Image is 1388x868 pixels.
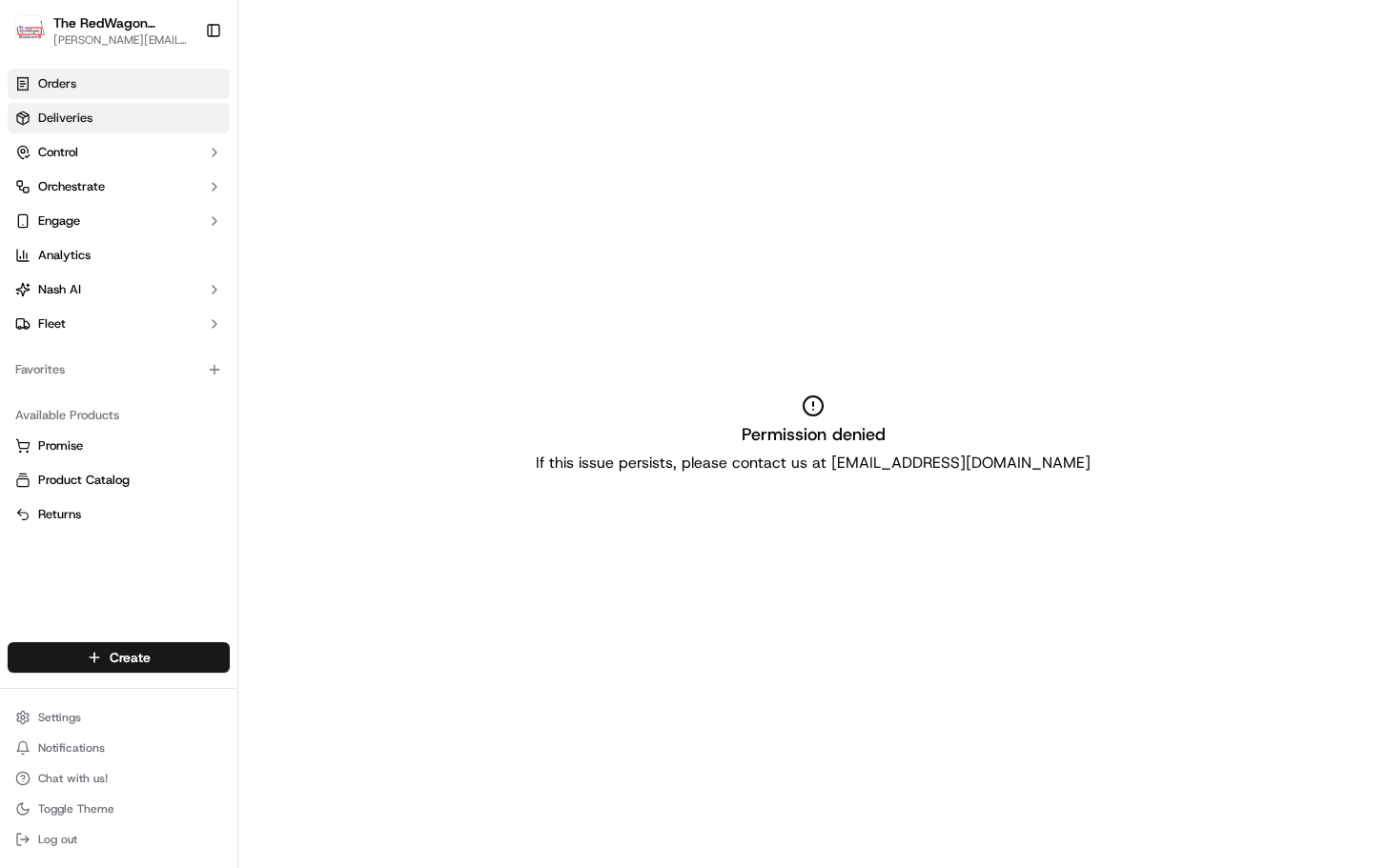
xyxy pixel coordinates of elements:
[8,465,230,495] button: Product Catalog
[19,277,50,308] img: Joana Marie Avellanoza
[53,13,190,32] button: The RedWagon Delivers
[8,796,230,822] button: Toggle Theme
[15,15,46,46] img: The RedWagon Delivers
[742,421,886,448] h2: Permission denied
[11,418,153,453] a: 📗Knowledge Base
[50,123,343,143] input: Got a question? Start typing here...
[38,801,114,817] span: Toggle Theme
[8,826,230,853] button: Log out
[8,354,230,385] div: Favorites
[19,76,347,107] p: Welcome 👋
[161,428,176,443] div: 💻
[8,704,230,731] button: Settings
[38,296,53,312] img: 1736555255976-a54dd68f-1ca7-489b-9aae-adbdc363a1c4
[8,735,230,761] button: Notifications
[19,182,53,216] img: 1736555255976-a54dd68f-1ca7-489b-9aae-adbdc363a1c4
[19,428,34,443] div: 📗
[8,172,230,202] button: Orchestrate
[38,506,81,523] span: Returns
[59,347,253,362] span: [PERSON_NAME] [PERSON_NAME]
[8,642,230,673] button: Create
[324,188,347,211] button: Start new chat
[296,244,347,267] button: See all
[38,110,92,127] span: Deliveries
[8,103,230,133] a: Deliveries
[190,473,231,487] span: Pylon
[38,740,105,756] span: Notifications
[38,710,81,725] span: Settings
[38,144,78,161] span: Control
[8,137,230,168] button: Control
[38,247,91,264] span: Analytics
[110,648,151,667] span: Create
[8,431,230,461] button: Promise
[38,281,81,298] span: Nash AI
[536,452,1091,474] p: If this issue persists, please contact us at [EMAIL_ADDRESS][DOMAIN_NAME]
[8,274,230,305] button: Nash AI
[38,832,77,847] span: Log out
[38,437,83,454] span: Promise
[180,426,306,445] span: API Documentation
[153,418,314,453] a: 💻API Documentation
[8,69,230,99] a: Orders
[59,295,253,311] span: [PERSON_NAME] [PERSON_NAME]
[53,32,190,48] button: [PERSON_NAME][EMAIL_ADDRESS][DOMAIN_NAME]
[8,8,197,53] button: The RedWagon DeliversThe RedWagon Delivers[PERSON_NAME][EMAIL_ADDRESS][DOMAIN_NAME]
[267,295,306,311] span: [DATE]
[38,472,130,489] span: Product Catalog
[256,295,263,311] span: •
[38,315,66,333] span: Fleet
[267,347,306,362] span: [DATE]
[8,206,230,236] button: Engage
[8,400,230,431] div: Available Products
[38,426,146,445] span: Knowledge Base
[86,201,262,216] div: We're available if you need us!
[38,178,105,195] span: Orchestrate
[19,248,128,263] div: Past conversations
[40,182,74,216] img: 1727276513143-84d647e1-66c0-4f92-a045-3c9f9f5dfd92
[134,472,231,487] a: Powered byPylon
[19,329,50,359] img: Ericka Mae
[15,506,222,523] a: Returns
[38,75,76,92] span: Orders
[8,765,230,792] button: Chat with us!
[8,309,230,339] button: Fleet
[38,771,108,786] span: Chat with us!
[15,437,222,454] a: Promise
[256,347,263,362] span: •
[19,19,57,57] img: Nash
[8,240,230,271] a: Analytics
[8,499,230,530] button: Returns
[38,212,80,230] span: Engage
[86,182,313,201] div: Start new chat
[15,472,222,489] a: Product Catalog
